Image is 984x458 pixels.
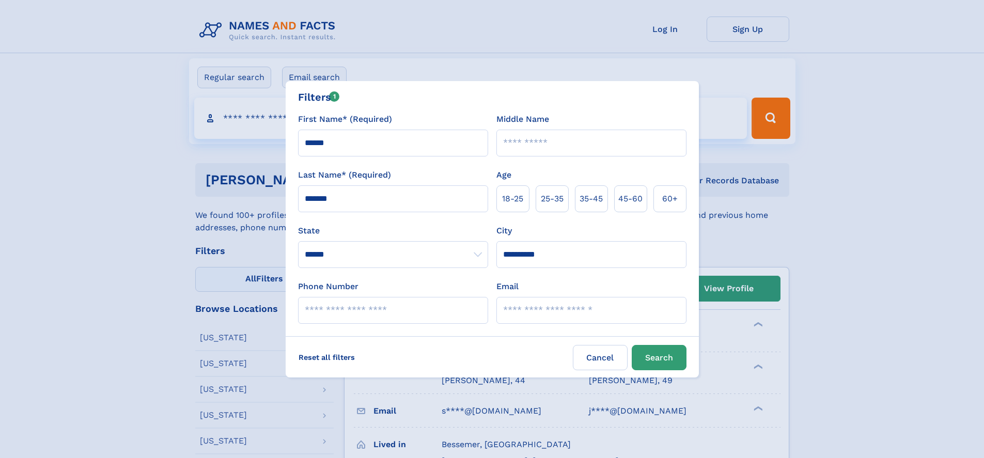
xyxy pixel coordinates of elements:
[298,280,358,293] label: Phone Number
[662,193,678,205] span: 60+
[496,225,512,237] label: City
[298,169,391,181] label: Last Name* (Required)
[573,345,628,370] label: Cancel
[298,113,392,125] label: First Name* (Required)
[618,193,643,205] span: 45‑60
[496,113,549,125] label: Middle Name
[298,225,488,237] label: State
[502,193,523,205] span: 18‑25
[580,193,603,205] span: 35‑45
[632,345,686,370] button: Search
[292,345,362,370] label: Reset all filters
[541,193,564,205] span: 25‑35
[496,280,519,293] label: Email
[298,89,340,105] div: Filters
[496,169,511,181] label: Age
